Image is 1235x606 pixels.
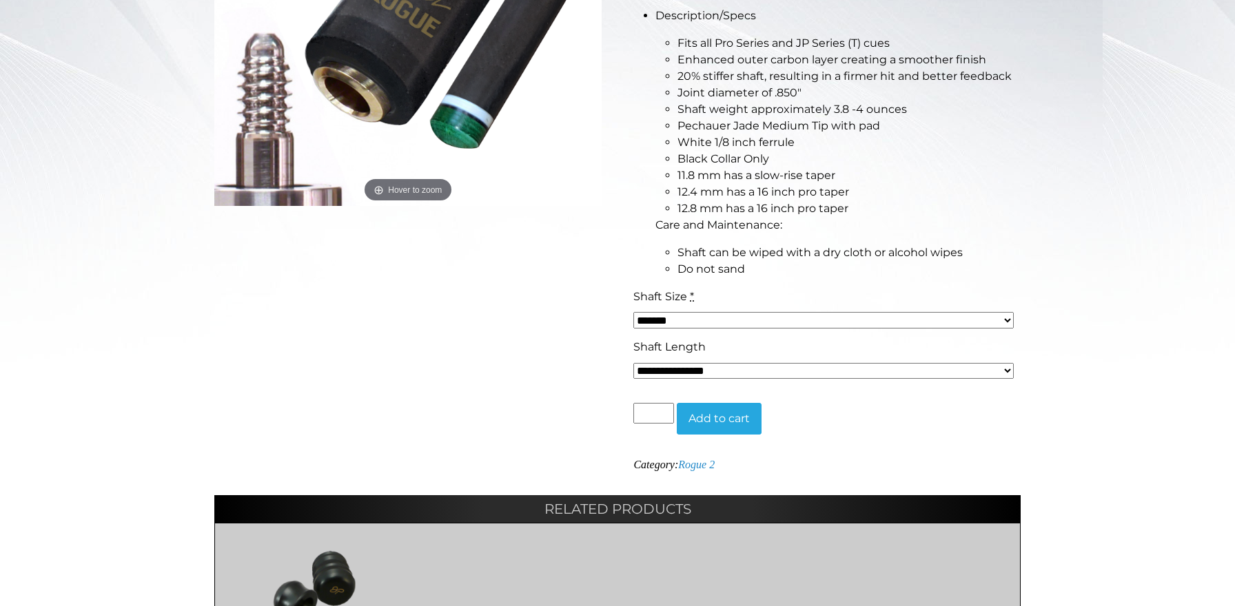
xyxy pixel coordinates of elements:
span: Pechauer Jade Medium Tip with pad [677,119,880,132]
span: White 1/8 inch ferrule [677,136,795,149]
span: Black Collar Only [677,152,769,165]
span: Shaft can be wiped with a dry cloth or alcohol wipes [677,246,963,259]
li: Fits all Pro Series and JP Series (T) cues [677,35,1021,52]
span: Do not sand [677,262,745,275]
span: Shaft weight approximately 3.8 -4 ounces [677,103,907,116]
span: 20% stiffer shaft, resulting in a firmer hit and better feedback [677,70,1012,83]
span: 12.8 mm has a 16 inch pro taper [677,202,848,215]
span: 11.8 mm has a slow-rise taper [677,169,835,182]
button: Add to cart [677,403,762,435]
span: Category: [633,459,715,470]
input: Product quantity [633,403,673,424]
span: Shaft Length [633,340,706,353]
span: Description/Specs [655,9,756,22]
h2: Related products [214,495,1021,523]
span: 12.4 mm has a 16 inch pro taper [677,185,849,198]
abbr: required [690,290,694,303]
span: Shaft Size [633,290,687,303]
span: Joint diameter of .850″ [677,86,802,99]
span: Enhanced outer carbon layer creating a smoother finish [677,53,986,66]
span: Care and Maintenance: [655,218,782,231]
a: Rogue 2 [678,459,715,470]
